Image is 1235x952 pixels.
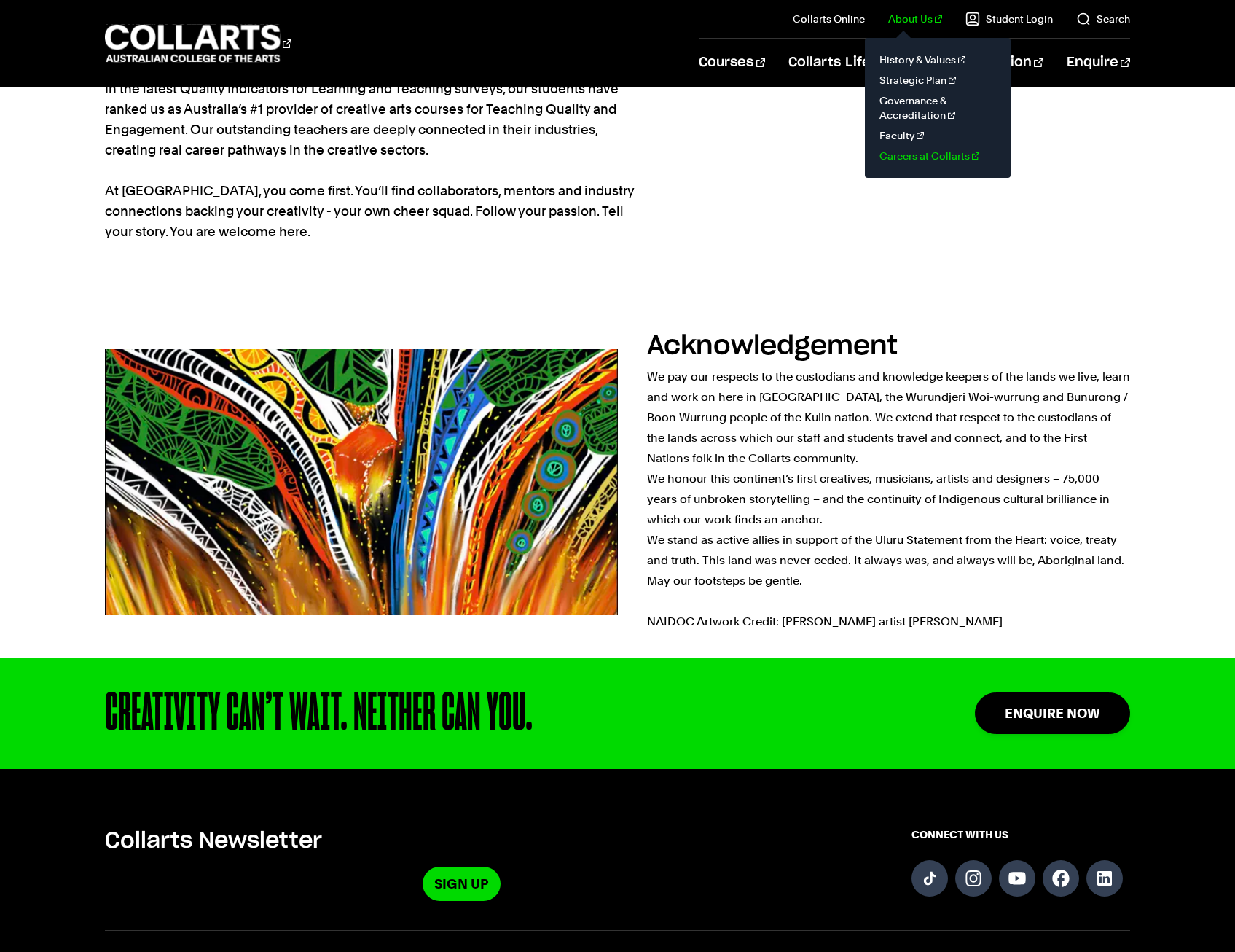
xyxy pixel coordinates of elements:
[911,827,1130,842] span: CONNECT WITH US
[877,90,999,125] a: Governance & Accreditation
[788,39,882,87] a: Collarts Life
[911,860,948,897] a: Follow us on TikTok
[975,692,1130,734] a: Enquire Now
[1086,860,1123,897] a: Follow us on LinkedIn
[965,12,1053,26] a: Student Login
[105,23,291,64] div: Go to homepage
[105,827,818,855] h5: Collarts Newsletter
[877,50,999,70] a: History & Values
[105,687,882,740] div: CREATIVITY CAN’T WAIT. NEITHER CAN YOU.
[888,12,942,26] a: About Us
[793,12,865,26] a: Collarts Online
[877,70,999,90] a: Strategic Plan
[423,867,501,901] a: Sign Up
[877,125,999,146] a: Faculty
[999,860,1035,897] a: Follow us on YouTube
[647,333,898,359] h2: Acknowledgement
[647,367,1130,632] p: We pay our respects to the custodians and knowledge keepers of the lands we live, learn and work ...
[1076,12,1130,26] a: Search
[911,827,1130,901] div: Connect with us on social media
[955,860,992,897] a: Follow us on Instagram
[877,146,999,166] a: Careers at Collarts
[1067,39,1130,87] a: Enquire
[1043,860,1079,897] a: Follow us on Facebook
[699,39,765,87] a: Courses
